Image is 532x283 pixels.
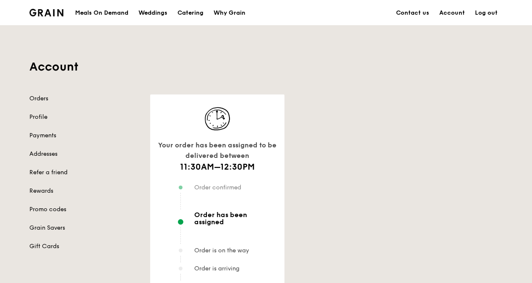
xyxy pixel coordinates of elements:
[434,0,470,26] a: Account
[194,184,241,191] span: Order confirmed
[154,161,281,173] h1: 11:30AM–12:30PM
[29,168,140,177] a: Refer a friend
[29,113,140,121] a: Profile
[194,211,278,225] span: Order has been assigned
[138,0,167,26] div: Weddings
[391,0,434,26] a: Contact us
[133,0,172,26] a: Weddings
[177,0,203,26] div: Catering
[29,242,140,251] a: Gift Cards
[194,265,240,272] span: Order is arriving
[29,59,503,74] h1: Account
[29,187,140,195] a: Rewards
[194,247,249,254] span: Order is on the way
[29,224,140,232] a: Grain Savers
[29,131,140,140] a: Payments
[196,105,238,133] img: icon-track-normal@2x.d40d1303.png
[209,0,250,26] a: Why Grain
[29,150,140,158] a: Addresses
[214,0,245,26] div: Why Grain
[154,140,281,161] div: Your order has been assigned to be delivered between
[470,0,503,26] a: Log out
[29,94,140,103] a: Orders
[29,9,63,16] img: Grain
[172,0,209,26] a: Catering
[29,205,140,214] a: Promo codes
[75,0,128,26] div: Meals On Demand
